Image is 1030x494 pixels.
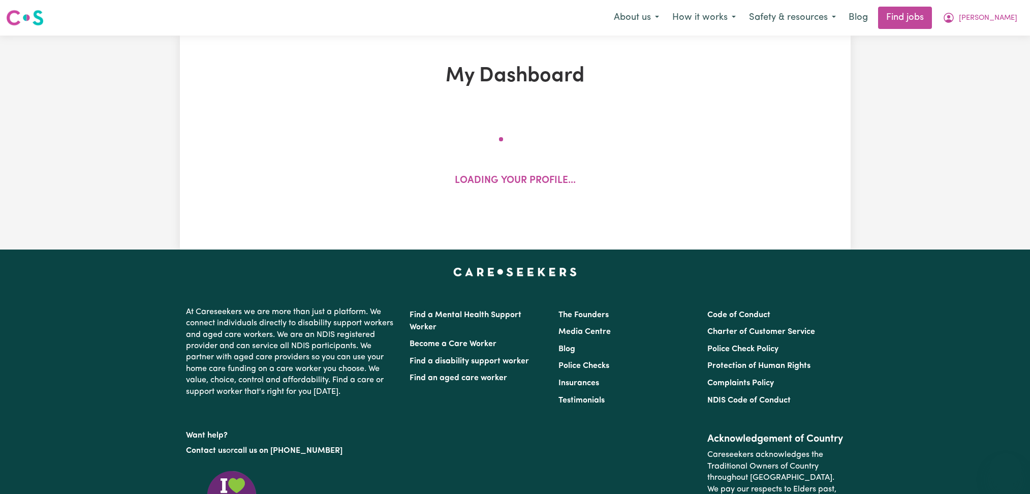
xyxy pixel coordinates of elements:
a: Blog [842,7,874,29]
img: Careseekers logo [6,9,44,27]
p: Loading your profile... [455,174,576,189]
a: Careseekers home page [453,268,577,276]
a: Media Centre [558,328,611,336]
a: Find an aged care worker [410,374,507,382]
a: Protection of Human Rights [707,362,810,370]
a: Police Checks [558,362,609,370]
a: Testimonials [558,396,605,405]
p: or [186,441,397,460]
a: Complaints Policy [707,379,774,387]
span: [PERSON_NAME] [959,13,1017,24]
a: Police Check Policy [707,345,778,353]
p: Want help? [186,426,397,441]
button: About us [607,7,666,28]
button: Safety & resources [742,7,842,28]
a: Contact us [186,447,226,455]
a: Blog [558,345,575,353]
iframe: Button to launch messaging window [989,453,1022,486]
a: The Founders [558,311,609,319]
button: How it works [666,7,742,28]
a: Find jobs [878,7,932,29]
h2: Acknowledgement of Country [707,433,844,445]
a: Code of Conduct [707,311,770,319]
a: Find a Mental Health Support Worker [410,311,521,331]
a: Find a disability support worker [410,357,529,365]
p: At Careseekers we are more than just a platform. We connect individuals directly to disability su... [186,302,397,402]
a: Careseekers logo [6,6,44,29]
a: NDIS Code of Conduct [707,396,791,405]
a: Charter of Customer Service [707,328,815,336]
a: Become a Care Worker [410,340,496,348]
button: My Account [936,7,1024,28]
a: call us on [PHONE_NUMBER] [234,447,342,455]
h1: My Dashboard [298,64,733,88]
a: Insurances [558,379,599,387]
